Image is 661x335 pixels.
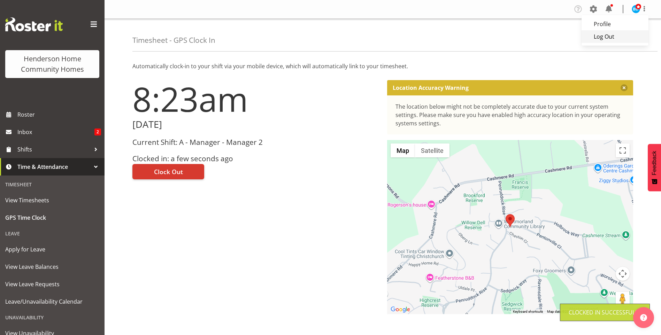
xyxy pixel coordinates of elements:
span: View Timesheets [5,195,99,205]
div: Unavailability [2,310,103,325]
img: Rosterit website logo [5,17,63,31]
h2: [DATE] [132,119,379,130]
button: Toggle fullscreen view [616,143,630,157]
button: Feedback - Show survey [648,144,661,191]
span: 2 [94,128,101,135]
h4: Timesheet - GPS Clock In [132,36,215,44]
span: View Leave Balances [5,262,99,272]
h3: Current Shift: A - Manager - Manager 2 [132,138,379,146]
button: Keyboard shortcuts [513,309,543,314]
a: View Leave Balances [2,258,103,275]
span: Inbox [17,127,94,137]
span: View Leave Requests [5,279,99,289]
button: Show satellite imagery [415,143,449,157]
a: View Timesheets [2,192,103,209]
a: View Leave Requests [2,275,103,293]
span: Leave/Unavailability Calendar [5,296,99,307]
a: Open this area in Google Maps (opens a new window) [389,305,412,314]
p: Location Accuracy Warning [393,84,469,91]
a: Apply for Leave [2,241,103,258]
div: Timesheet [2,177,103,192]
h1: 8:23am [132,80,379,118]
a: GPS Time Clock [2,209,103,226]
p: Automatically clock-in to your shift via your mobile device, which will automatically link to you... [132,62,633,70]
button: Map camera controls [616,267,630,281]
div: The location below might not be completely accurate due to your current system settings. Please m... [395,102,625,127]
img: barbara-dunlop8515.jpg [632,5,640,13]
button: Clock Out [132,164,204,179]
span: Map data ©2025 Google [547,310,585,313]
button: Close message [621,84,628,91]
h3: Clocked in: a few seconds ago [132,155,379,163]
a: Leave/Unavailability Calendar [2,293,103,310]
div: Henderson Home Community Homes [12,54,92,75]
span: Time & Attendance [17,162,91,172]
button: Drag Pegman onto the map to open Street View [616,292,630,306]
span: GPS Time Clock [5,212,99,223]
div: Clocked in Successfully [569,308,641,317]
span: Feedback [651,151,658,175]
span: Roster [17,109,101,120]
img: help-xxl-2.png [640,314,647,321]
span: Clock Out [154,167,183,176]
button: Show street map [391,143,415,157]
div: Leave [2,226,103,241]
span: Shifts [17,144,91,155]
img: Google [389,305,412,314]
a: Profile [582,18,648,30]
span: Apply for Leave [5,244,99,255]
a: Log Out [582,30,648,43]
